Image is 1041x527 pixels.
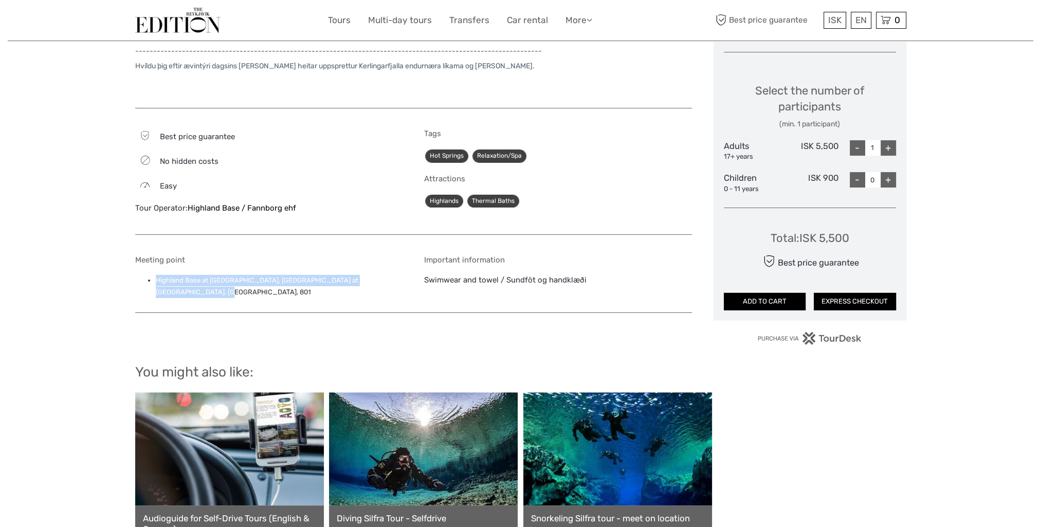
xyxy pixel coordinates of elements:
a: Multi-day tours [368,13,432,28]
div: Tour Operator: [135,203,403,214]
li: Highland Base at [GEOGRAPHIC_DATA], [GEOGRAPHIC_DATA] at [GEOGRAPHIC_DATA], [GEOGRAPHIC_DATA], 801 [156,275,403,298]
a: Relaxation/Spa [472,149,526,162]
div: + [881,140,896,156]
div: + [881,172,896,187]
a: Diving Silfra Tour - Selfdrive [337,513,510,523]
span: ISK [828,15,842,25]
div: Select the number of participants [724,83,896,129]
p: We're away right now. Please check back later! [14,18,116,26]
span: Best price guarantee [714,12,821,29]
div: Adults [724,140,781,162]
h5: Important information [424,255,692,265]
a: More [565,13,592,28]
div: EN [851,12,871,29]
div: (min. 1 participant) [724,119,896,129]
button: Open LiveChat chat widget [118,16,131,28]
div: 0 - 11 years [724,184,781,194]
div: Total : ISK 5,500 [771,230,849,246]
h5: Tags [424,129,692,138]
span: Best price guarantee [160,132,235,141]
div: 17+ years [724,152,781,162]
a: Car rental [507,13,548,28]
span: No hidden costs [160,157,218,166]
div: Swimwear and towel / Sundföt og handklæði [424,255,692,302]
a: Snorkeling Silfra tour - meet on location [531,513,704,523]
div: - [850,172,865,187]
a: Highland Base / Fannborg ehf [188,203,296,213]
span: Easy [160,181,177,191]
a: Tours [328,13,351,28]
button: ADD TO CART [724,293,806,310]
a: Thermal Baths [467,195,519,208]
h2: You might also like: [135,364,906,381]
div: - [850,140,865,156]
a: Highlands [425,195,463,208]
p: -------------------------------------------------------------------------------------------------... [135,46,692,57]
button: EXPRESS CHECKOUT [814,293,896,310]
img: PurchaseViaTourDesk.png [757,332,862,345]
div: Children [724,172,781,194]
p: Hvíldu þig eftir ævintýri dagsins [PERSON_NAME] heitar uppsprettur Kerlingarfjalla endurnæra líka... [135,61,692,72]
h5: Attractions [424,174,692,183]
span: 0 [893,15,902,25]
h5: Meeting point [135,255,403,265]
div: ISK 900 [781,172,838,194]
div: ISK 5,500 [781,140,838,162]
a: Transfers [449,13,489,28]
div: Best price guarantee [760,252,859,270]
a: Hot Springs [425,149,468,162]
img: The Reykjavík Edition [135,8,221,33]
